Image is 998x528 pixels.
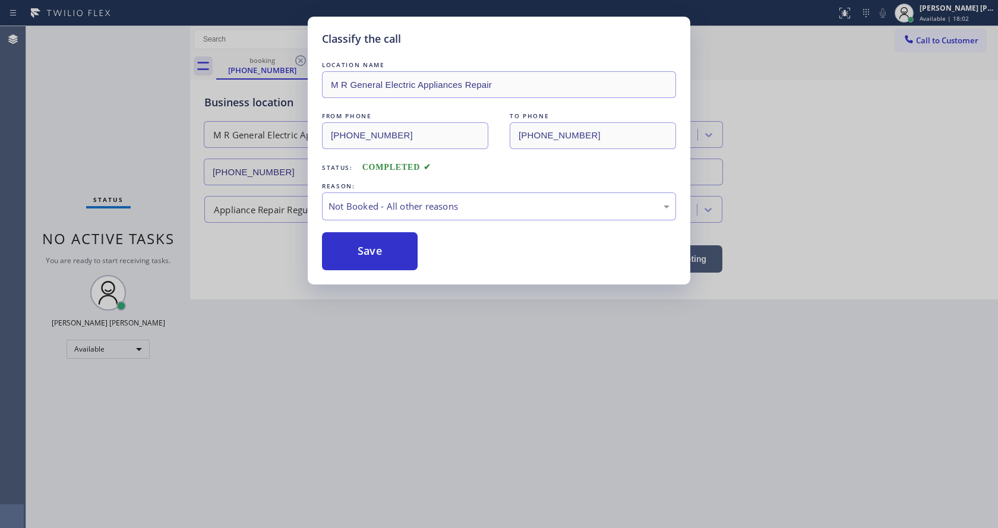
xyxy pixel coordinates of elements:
[322,163,353,172] span: Status:
[510,122,676,149] input: To phone
[322,232,418,270] button: Save
[362,163,431,172] span: COMPLETED
[329,200,669,213] div: Not Booked - All other reasons
[510,110,676,122] div: TO PHONE
[322,110,488,122] div: FROM PHONE
[322,59,676,71] div: LOCATION NAME
[322,122,488,149] input: From phone
[322,31,401,47] h5: Classify the call
[322,180,676,192] div: REASON:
